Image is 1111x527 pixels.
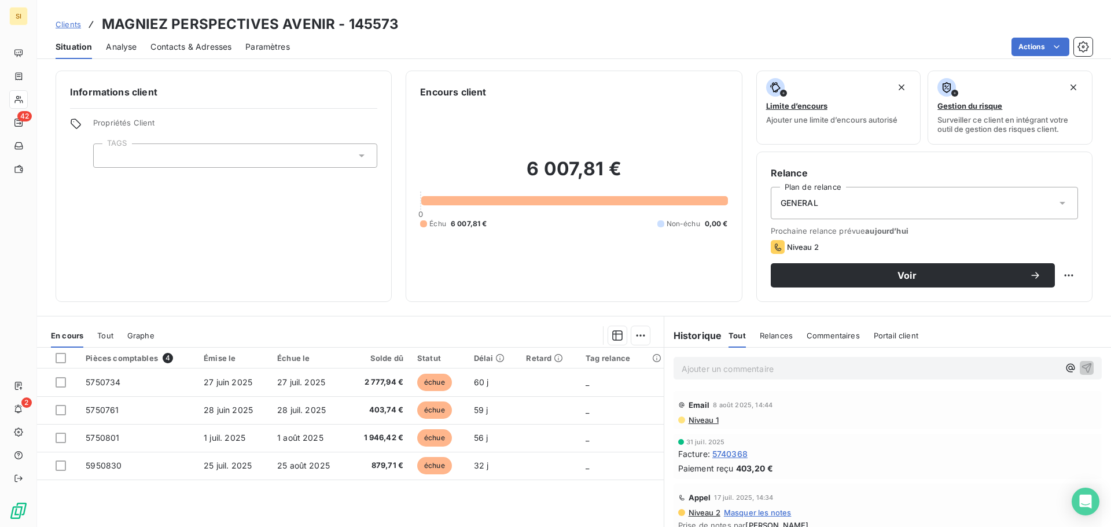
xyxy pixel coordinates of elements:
[474,405,488,415] span: 59 j
[474,377,489,387] span: 60 j
[771,263,1055,288] button: Voir
[807,331,860,340] span: Commentaires
[420,157,727,192] h2: 6 007,81 €
[687,508,720,517] span: Niveau 2
[56,41,92,53] span: Situation
[724,508,792,517] span: Masquer les notes
[712,448,748,460] span: 5740368
[874,331,918,340] span: Portail client
[97,331,113,340] span: Tout
[277,433,323,443] span: 1 août 2025
[705,219,728,229] span: 0,00 €
[355,377,403,388] span: 2 777,94 €
[937,101,1002,110] span: Gestion du risque
[686,438,725,445] span: 31 juil. 2025
[771,166,1078,180] h6: Relance
[714,494,773,501] span: 17 juil. 2025, 14:34
[56,20,81,29] span: Clients
[245,41,290,53] span: Paramètres
[204,377,252,387] span: 27 juin 2025
[417,401,452,419] span: échue
[86,405,119,415] span: 5750761
[689,493,711,502] span: Appel
[1072,488,1099,515] div: Open Intercom Messenger
[277,377,325,387] span: 27 juil. 2025
[417,429,452,447] span: échue
[127,331,154,340] span: Graphe
[103,150,112,161] input: Ajouter une valeur
[417,457,452,474] span: échue
[474,433,488,443] span: 56 j
[70,85,377,99] h6: Informations client
[586,460,589,470] span: _
[474,353,513,363] div: Délai
[56,19,81,30] a: Clients
[417,353,460,363] div: Statut
[713,401,772,408] span: 8 août 2025, 14:44
[766,101,827,110] span: Limite d’encours
[150,41,231,53] span: Contacts & Adresses
[102,14,399,35] h3: MAGNIEZ PERSPECTIVES AVENIR - 145573
[1011,38,1069,56] button: Actions
[865,226,908,235] span: aujourd’hui
[355,404,403,416] span: 403,74 €
[163,353,173,363] span: 4
[586,377,589,387] span: _
[420,85,486,99] h6: Encours client
[277,405,326,415] span: 28 juil. 2025
[756,71,921,145] button: Limite d’encoursAjouter une limite d’encours autorisé
[526,353,572,363] div: Retard
[106,41,137,53] span: Analyse
[9,502,28,520] img: Logo LeanPay
[667,219,700,229] span: Non-échu
[9,7,28,25] div: SI
[760,331,793,340] span: Relances
[689,400,710,410] span: Email
[21,397,32,408] span: 2
[937,115,1083,134] span: Surveiller ce client en intégrant votre outil de gestion des risques client.
[787,242,819,252] span: Niveau 2
[86,353,190,363] div: Pièces comptables
[17,111,32,121] span: 42
[93,118,377,134] span: Propriétés Client
[771,226,1078,235] span: Prochaine relance prévue
[86,377,120,387] span: 5750734
[586,433,589,443] span: _
[586,405,589,415] span: _
[355,432,403,444] span: 1 946,42 €
[86,460,122,470] span: 5950830
[736,462,773,474] span: 403,20 €
[678,462,734,474] span: Paiement reçu
[729,331,746,340] span: Tout
[766,115,897,124] span: Ajouter une limite d’encours autorisé
[429,219,446,229] span: Échu
[928,71,1092,145] button: Gestion du risqueSurveiller ce client en intégrant votre outil de gestion des risques client.
[474,460,489,470] span: 32 j
[418,209,423,219] span: 0
[417,374,452,391] span: échue
[86,433,119,443] span: 5750801
[664,329,722,342] h6: Historique
[781,197,818,209] span: GENERAL
[586,353,657,363] div: Tag relance
[785,271,1029,280] span: Voir
[277,460,330,470] span: 25 août 2025
[204,460,252,470] span: 25 juil. 2025
[355,460,403,471] span: 879,71 €
[204,353,263,363] div: Émise le
[678,448,710,460] span: Facture :
[204,405,253,415] span: 28 juin 2025
[355,353,403,363] div: Solde dû
[687,415,719,425] span: Niveau 1
[9,113,27,132] a: 42
[277,353,341,363] div: Échue le
[451,219,487,229] span: 6 007,81 €
[51,331,83,340] span: En cours
[204,433,245,443] span: 1 juil. 2025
